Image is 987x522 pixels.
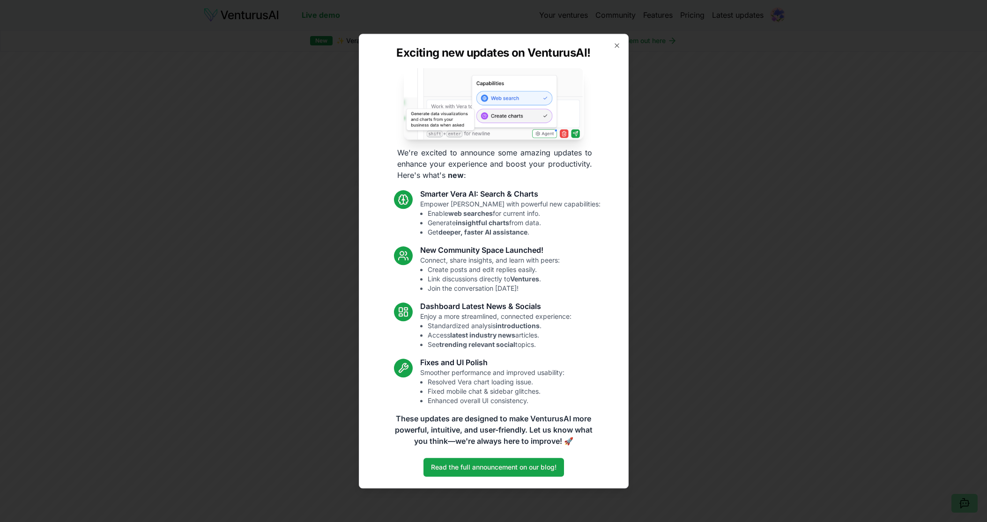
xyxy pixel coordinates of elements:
[423,458,564,477] a: Read the full announcement on our blog!
[496,322,540,330] strong: introductions
[396,45,590,60] h2: Exciting new updates on VenturusAI!
[438,228,527,236] strong: deeper, faster AI assistance
[428,387,564,396] li: Fixed mobile chat & sidebar glitches.
[428,331,571,340] li: Access articles.
[404,68,584,140] img: Vera AI
[428,321,571,331] li: Standardized analysis .
[448,209,493,217] strong: web searches
[420,312,571,349] p: Enjoy a more streamlined, connected experience:
[390,147,600,181] p: We're excited to announce some amazing updates to enhance your experience and boost your producti...
[428,209,601,218] li: Enable for current info.
[389,413,599,447] p: These updates are designed to make VenturusAI more powerful, intuitive, and user-friendly. Let us...
[510,275,539,283] strong: Ventures
[428,274,560,284] li: Link discussions directly to .
[420,368,564,405] p: Smoother performance and improved usability:
[428,228,601,237] li: Get .
[420,188,601,199] h3: Smarter Vera AI: Search & Charts
[420,199,601,237] p: Empower [PERSON_NAME] with powerful new capabilities:
[448,170,464,180] strong: new
[428,377,564,387] li: Resolved Vera chart loading issue.
[439,340,515,348] strong: trending relevant social
[420,357,564,368] h3: Fixes and UI Polish
[420,256,560,293] p: Connect, share insights, and learn with peers:
[428,396,564,405] li: Enhanced overall UI consistency.
[420,301,571,312] h3: Dashboard Latest News & Socials
[428,218,601,228] li: Generate from data.
[428,340,571,349] li: See topics.
[420,244,560,256] h3: New Community Space Launched!
[456,219,509,227] strong: insightful charts
[428,265,560,274] li: Create posts and edit replies easily.
[450,331,515,339] strong: latest industry news
[428,284,560,293] li: Join the conversation [DATE]!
